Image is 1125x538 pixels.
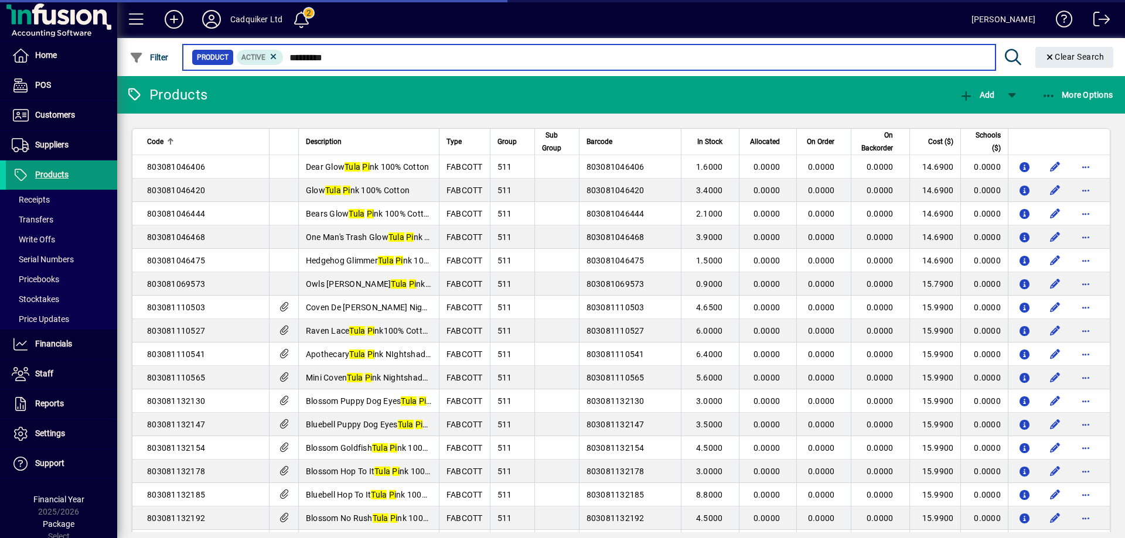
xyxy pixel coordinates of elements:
em: Pi [390,443,397,453]
button: Filter [127,47,172,68]
span: Blossom Goldfish nk 100% Cotton [306,443,456,453]
td: 0.0000 [960,179,1008,202]
span: 0.0000 [754,256,780,265]
span: One Man's Trash Glow nk 100% Cotton [306,232,473,242]
span: Products [35,170,69,179]
span: 3.5000 [696,420,723,429]
button: More options [1076,251,1095,270]
span: 803081046468 [587,232,645,242]
div: Products [126,85,207,104]
span: 0.0000 [808,186,835,195]
button: Add [155,9,193,30]
span: Coven De [PERSON_NAME] Nightshade nk 100% Cotton 112cm wide [306,303,585,312]
span: FABCOTT [446,279,483,289]
button: More options [1076,228,1095,246]
em: Tula [391,279,407,289]
td: 15.9900 [909,506,960,530]
span: Barcode [587,135,612,148]
td: 0.0000 [960,225,1008,249]
span: POS [35,80,51,90]
em: Tula [349,349,365,359]
em: Tula [345,162,360,172]
a: Receipts [6,190,117,210]
span: 803081110565 [587,373,645,382]
td: 14.6900 [909,249,960,272]
button: More options [1076,321,1095,340]
td: 0.0000 [960,296,1008,319]
span: Financials [35,339,72,348]
span: 0.0000 [754,326,780,335]
span: 803081069573 [147,279,205,289]
td: 0.0000 [960,413,1008,436]
td: 15.9900 [909,342,960,366]
td: 15.7900 [909,272,960,296]
span: 0.0000 [867,373,894,382]
td: 14.6900 [909,155,960,179]
em: Tula [388,232,404,242]
span: Filter [129,53,169,62]
span: 803081110565 [147,373,205,382]
span: Reports [35,399,64,408]
span: 803081110541 [587,349,645,359]
span: Transfers [12,215,53,224]
em: Pi [392,467,400,476]
span: 0.0000 [754,490,780,499]
em: Pi [419,396,427,406]
a: POS [6,71,117,100]
span: 511 [497,256,512,265]
span: Suppliers [35,140,69,149]
em: Tula [371,490,387,499]
span: Owls [PERSON_NAME] nk 100% Cotton [306,279,476,289]
button: Edit [1046,485,1065,504]
button: More options [1076,438,1095,457]
em: Pi [396,256,403,265]
button: More options [1076,157,1095,176]
em: Tula [401,396,417,406]
span: Staff [35,369,53,378]
button: More options [1076,298,1095,317]
button: Profile [193,9,230,30]
span: 803081046420 [587,186,645,195]
span: 803081110503 [147,303,205,312]
em: Tula [398,420,414,429]
span: 0.0000 [867,467,894,476]
td: 0.0000 [960,483,1008,506]
span: Support [35,458,64,468]
em: Tula [349,326,365,335]
span: FABCOTT [446,490,483,499]
div: Barcode [587,135,674,148]
span: Clear Search [1045,52,1104,61]
button: Edit [1046,157,1065,176]
span: 511 [497,303,512,312]
em: Pi [389,490,397,499]
span: 0.0000 [867,490,894,499]
button: Edit [1046,438,1065,457]
button: Edit [1046,509,1065,527]
span: 803081132185 [147,490,205,499]
td: 0.0000 [960,389,1008,413]
span: Bluebell Hop To It nk 100% Cotton [306,490,456,499]
span: Receipts [12,195,50,204]
mat-chip: Activation Status: Active [237,50,284,65]
span: 803081132154 [587,443,645,453]
span: 3.0000 [696,467,723,476]
em: Pi [367,326,375,335]
div: Sub Group [542,129,572,155]
span: FABCOTT [446,303,483,312]
span: 0.0000 [754,467,780,476]
span: 0.0000 [867,396,894,406]
td: 15.9900 [909,366,960,389]
span: 803081132154 [147,443,205,453]
span: 0.0000 [754,373,780,382]
button: Add [956,84,997,105]
td: 0.0000 [960,436,1008,460]
span: 0.0000 [754,443,780,453]
button: Edit [1046,321,1065,340]
span: Financial Year [33,495,84,504]
span: More Options [1042,90,1113,100]
a: Home [6,41,117,70]
span: 511 [497,467,512,476]
span: 511 [497,349,512,359]
span: Group [497,135,517,148]
button: Edit [1046,204,1065,223]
